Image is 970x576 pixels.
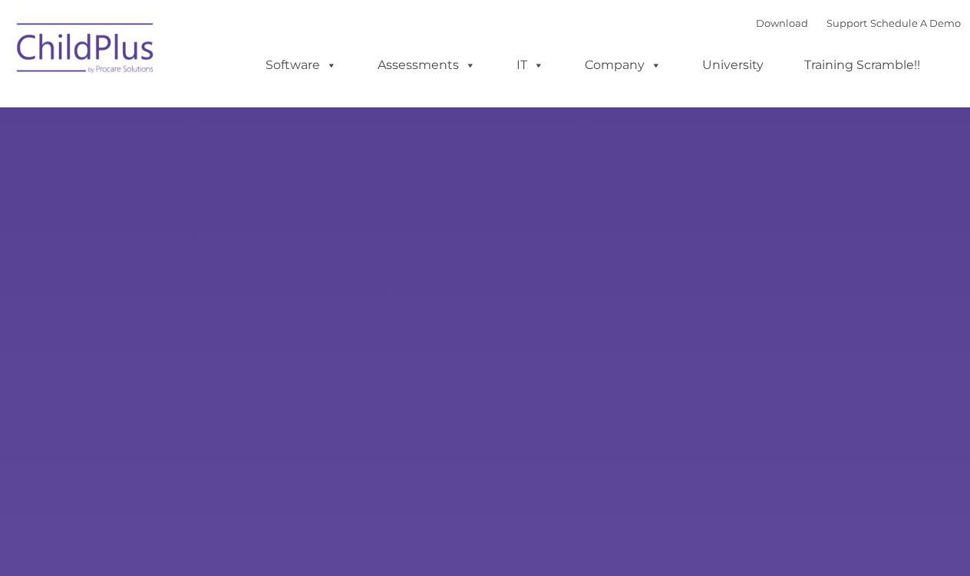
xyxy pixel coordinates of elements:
[9,12,163,89] img: ChildPlus by Procare Solutions
[687,50,779,81] a: University
[250,50,352,81] a: Software
[870,17,961,29] a: Schedule A Demo
[362,50,491,81] a: Assessments
[826,17,867,29] a: Support
[501,50,559,81] a: IT
[789,50,935,81] a: Training Scramble!!
[756,17,961,29] font: |
[756,17,808,29] a: Download
[569,50,677,81] a: Company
